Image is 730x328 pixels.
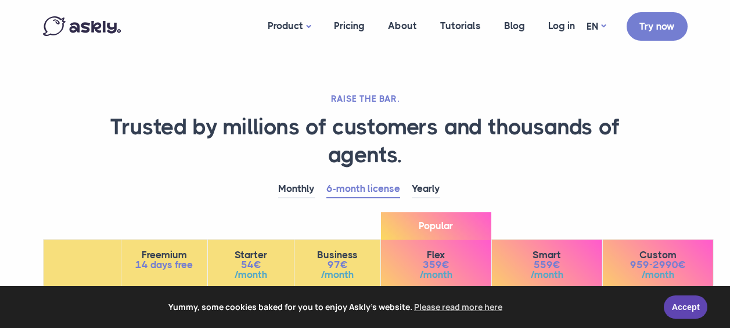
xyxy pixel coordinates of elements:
[412,298,504,316] a: learn more about cookies
[256,3,322,49] a: Product
[218,270,283,280] span: /month
[429,3,492,48] a: Tutorials
[305,270,370,280] span: /month
[305,260,370,270] span: 97€
[43,16,121,36] img: Askly
[376,3,429,48] a: About
[537,3,587,48] a: Log in
[17,298,656,316] span: Yummy, some cookies baked for you to enjoy Askly's website.
[132,260,197,270] span: 14 days free
[502,260,592,270] span: 559€
[322,3,376,48] a: Pricing
[613,260,703,270] span: 959-2990€
[391,270,481,280] span: /month
[381,212,491,240] span: Popular
[412,180,440,198] a: Yearly
[132,250,197,260] span: Freemium
[43,113,688,169] h1: Trusted by millions of customers and thousands of agents.
[218,260,283,270] span: 54€
[492,3,537,48] a: Blog
[305,250,370,260] span: Business
[664,295,707,319] a: Accept
[278,180,315,198] a: Monthly
[502,250,592,260] span: Smart
[218,250,283,260] span: Starter
[613,250,703,260] span: Custom
[391,260,481,270] span: 359€
[587,18,606,35] a: EN
[627,12,688,41] a: Try now
[502,270,592,280] span: /month
[613,270,703,280] span: /month
[326,180,400,198] a: 6-month license
[43,93,688,105] h2: RAISE THE BAR.
[391,250,481,260] span: Flex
